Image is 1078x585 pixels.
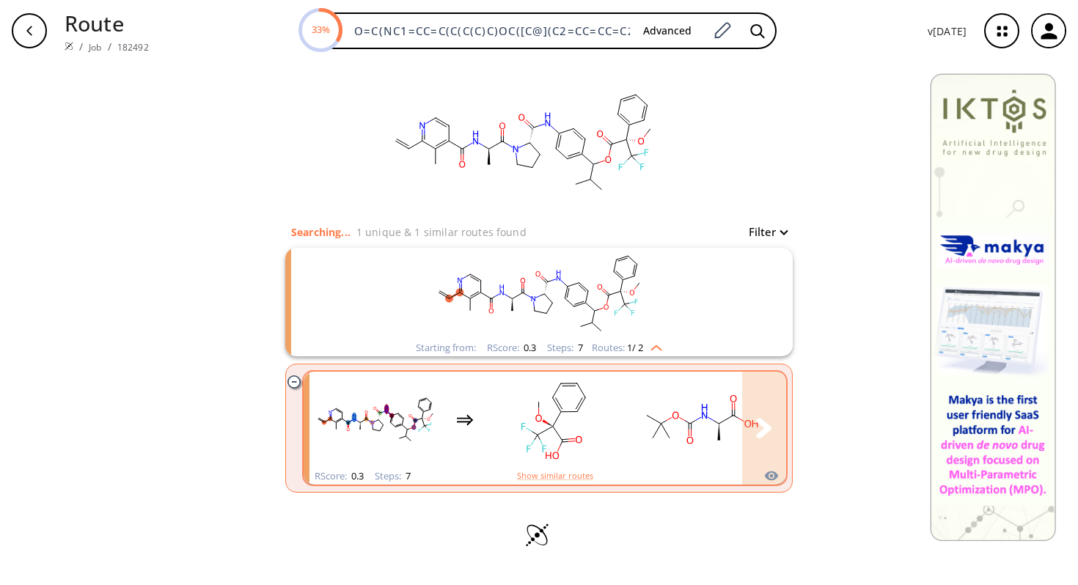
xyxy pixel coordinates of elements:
span: 7 [576,341,583,354]
svg: C=Cc1nccc(C(=O)N[C@H](C)C(=O)N2CCC[C@H]2C(=O)Nc2ccc(C(OC(=O)[C@@](OC)(c3ccccc3)C(F)(F)F)C(C)C)cc2... [309,374,441,466]
div: Routes: [592,343,662,353]
span: 0.3 [521,341,536,354]
span: 7 [403,469,411,482]
button: Advanced [631,18,703,45]
img: Up [643,339,662,351]
img: Spaya logo [65,42,73,51]
div: Steps : [547,343,583,353]
button: Show similar routes [517,469,593,482]
img: Banner [930,73,1056,541]
text: 33% [311,23,329,36]
div: Starting from: [416,343,476,353]
span: 0.3 [349,469,364,482]
div: Steps : [375,471,411,481]
p: Searching... [291,224,351,240]
li: / [108,39,111,54]
svg: CO[C@](C(=O)O)(c1ccccc1)C(F)(F)F [488,374,620,466]
span: 1 / 2 [627,343,643,353]
svg: C[C@@H](NC(=O)OC(C)(C)C)C(=O)O [635,374,767,466]
div: RScore : [487,343,536,353]
svg: C=Cc1nccc(C(=O)N[C@H](C)C(=O)N2CCC[C@H]2C(=O)Nc2ccc(C(OC(=O)[C@@](OC)(c3ccccc3)C(F)(F)F)C(C)C)cc2... [348,248,730,339]
a: Job [89,41,101,54]
svg: O=C(NC1=CC=C(C(C(C)C)OC([C@](C2=CC=CC=C2)(OC)C(F)(F)F)=O)C=C1)[C@H]3N(C([C@@H](C)NC(C4=C(C)C(C=C)... [376,62,670,223]
button: Filter [740,227,787,238]
input: Enter SMILES [345,23,631,38]
p: v [DATE] [928,23,967,39]
a: 182492 [117,41,149,54]
li: / [79,39,83,54]
p: 1 unique & 1 similar routes found [356,224,527,240]
ul: clusters [285,240,793,500]
p: Route [65,7,149,39]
